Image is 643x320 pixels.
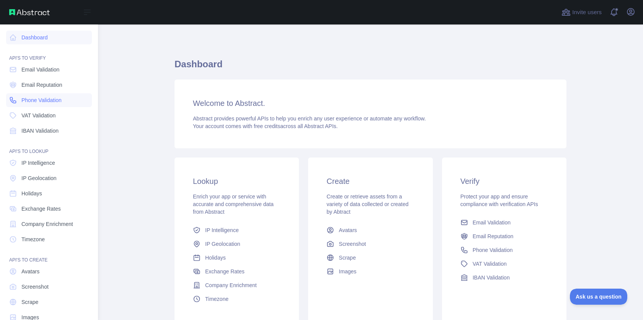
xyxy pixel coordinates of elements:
div: API'S TO CREATE [6,248,92,263]
span: IBAN Validation [21,127,59,135]
span: IP Geolocation [205,240,240,248]
a: Avatars [6,265,92,278]
h3: Verify [460,176,548,187]
a: Timezone [6,232,92,246]
a: Company Enrichment [6,217,92,231]
a: VAT Validation [457,257,551,271]
span: Screenshot [339,240,366,248]
span: Create or retrieve assets from a variety of data collected or created by Abtract [326,193,408,215]
a: VAT Validation [6,109,92,122]
a: Email Validation [6,63,92,76]
a: Dashboard [6,31,92,44]
span: Scrape [21,298,38,306]
span: Protect your app and ensure compliance with verification APIs [460,193,538,207]
span: Avatars [339,226,357,234]
span: Abstract provides powerful APIs to help you enrich any user experience or automate any workflow. [193,115,426,122]
a: Email Reputation [457,229,551,243]
div: API'S TO VERIFY [6,46,92,61]
a: Email Validation [457,216,551,229]
a: Company Enrichment [190,278,284,292]
a: Phone Validation [457,243,551,257]
h1: Dashboard [175,58,566,76]
img: Abstract API [9,9,50,15]
span: Phone Validation [21,96,62,104]
a: Screenshot [323,237,417,251]
a: Scrape [323,251,417,265]
a: Holidays [6,187,92,200]
span: Phone Validation [473,246,513,254]
span: Images [339,268,356,275]
span: Timezone [205,295,228,303]
a: IP Intelligence [6,156,92,170]
a: IBAN Validation [6,124,92,138]
span: Your account comes with across all Abstract APIs. [193,123,338,129]
h3: Welcome to Abstract. [193,98,548,109]
span: Exchange Rates [21,205,61,213]
span: Email Reputation [21,81,62,89]
a: Scrape [6,295,92,309]
a: Exchange Rates [6,202,92,216]
a: IP Geolocation [190,237,284,251]
span: IP Geolocation [21,174,57,182]
a: Exchange Rates [190,265,284,278]
iframe: Toggle Customer Support [570,289,628,305]
a: Avatars [323,223,417,237]
span: Exchange Rates [205,268,245,275]
span: Email Validation [21,66,59,73]
span: Email Reputation [473,232,514,240]
h3: Lookup [193,176,281,187]
span: Email Validation [473,219,511,226]
a: Email Reputation [6,78,92,92]
div: API'S TO LOOKUP [6,139,92,154]
span: VAT Validation [473,260,507,268]
span: Company Enrichment [205,281,257,289]
span: Invite users [572,8,602,17]
span: Timezone [21,236,45,243]
a: Images [323,265,417,278]
span: IP Intelligence [21,159,55,167]
a: Screenshot [6,280,92,294]
span: IBAN Validation [473,274,510,281]
h3: Create [326,176,414,187]
a: IP Geolocation [6,171,92,185]
a: Holidays [190,251,284,265]
span: Scrape [339,254,356,262]
span: free credits [254,123,280,129]
span: Screenshot [21,283,49,291]
span: VAT Validation [21,112,55,119]
span: Holidays [21,190,42,197]
a: Phone Validation [6,93,92,107]
span: Company Enrichment [21,220,73,228]
span: IP Intelligence [205,226,239,234]
button: Invite users [560,6,603,18]
a: IP Intelligence [190,223,284,237]
span: Enrich your app or service with accurate and comprehensive data from Abstract [193,193,274,215]
span: Avatars [21,268,39,275]
span: Holidays [205,254,226,262]
a: Timezone [190,292,284,306]
a: IBAN Validation [457,271,551,284]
